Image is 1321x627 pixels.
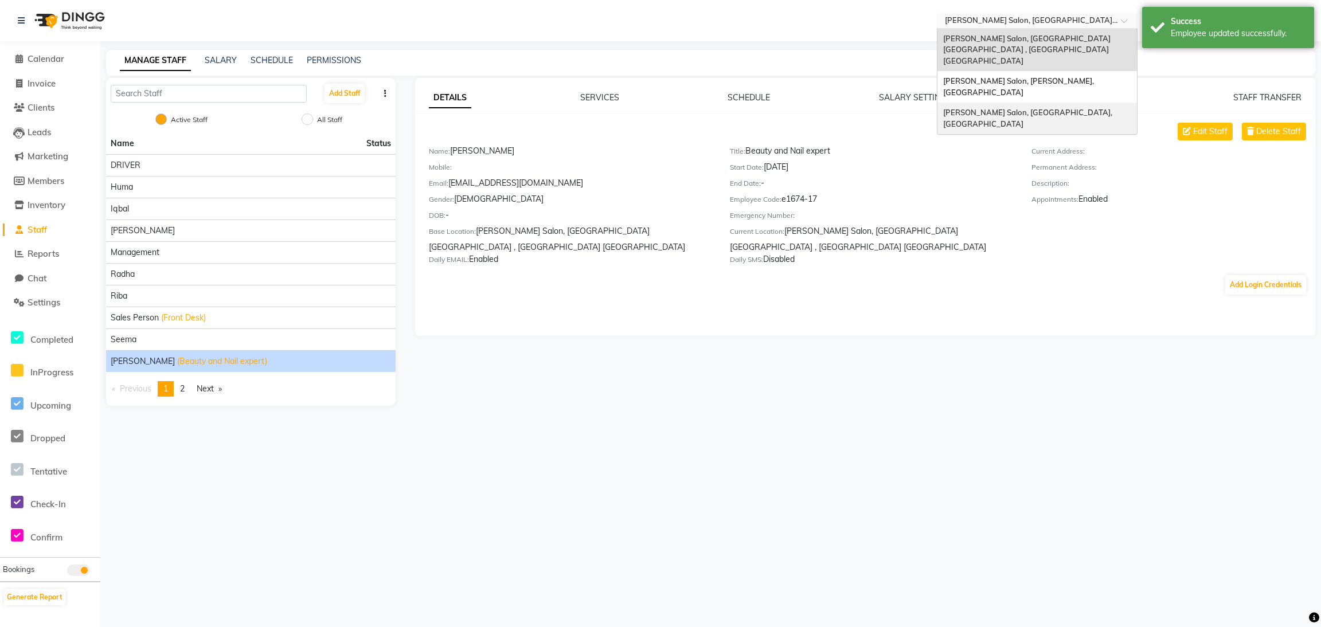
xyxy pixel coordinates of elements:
div: Beauty and Nail expert [730,145,1014,161]
div: Enabled [429,253,713,269]
span: Dropped [30,433,65,444]
div: Success [1171,15,1306,28]
img: logo [29,5,108,37]
a: Members [3,175,97,188]
label: Description: [1031,178,1069,189]
a: Reports [3,248,97,261]
span: Radha [111,268,135,280]
span: Status [366,138,391,150]
span: Iqbal [111,203,129,215]
label: Current Address: [1031,146,1085,156]
span: Riba [111,290,127,302]
a: DETAILS [429,88,471,108]
a: Staff [3,224,97,237]
span: Huma [111,181,133,193]
span: [PERSON_NAME] [111,355,175,367]
span: Delete Staff [1256,126,1301,138]
div: [EMAIL_ADDRESS][DOMAIN_NAME] [429,177,713,193]
button: Add Staff [325,84,365,103]
a: Settings [3,296,97,309]
span: [PERSON_NAME] Salon, [GEOGRAPHIC_DATA] [GEOGRAPHIC_DATA] , [GEOGRAPHIC_DATA] [GEOGRAPHIC_DATA] [943,34,1112,65]
label: Active Staff [171,115,208,125]
a: SERVICES [580,92,619,103]
span: [PERSON_NAME] [111,225,175,237]
label: Current Location: [730,226,784,237]
label: Email: [429,178,448,189]
span: Reports [28,248,59,259]
input: Search Staff [111,85,307,103]
span: Tentative [30,466,67,477]
label: Base Location: [429,226,476,237]
div: Enabled [1031,193,1315,209]
span: 2 [180,383,185,394]
span: InProgress [30,367,73,378]
a: Invoice [3,77,97,91]
label: Daily SMS: [730,254,763,265]
div: [PERSON_NAME] Salon, [GEOGRAPHIC_DATA] [GEOGRAPHIC_DATA] , [GEOGRAPHIC_DATA] [GEOGRAPHIC_DATA] [429,225,713,253]
label: All Staff [317,115,342,125]
label: Title: [730,146,745,156]
a: Leads [3,126,97,139]
div: - [730,177,1014,193]
label: Gender: [429,194,454,205]
span: Edit Staff [1193,126,1228,138]
label: Employee Code: [730,194,781,205]
button: Edit Staff [1178,123,1233,140]
label: End Date: [730,178,761,189]
span: Sales person [111,312,159,324]
label: Name: [429,146,450,156]
a: SALARY [205,55,237,65]
nav: Pagination [106,381,396,397]
a: Chat [3,272,97,285]
span: Upcoming [30,400,71,411]
span: Chat [28,273,46,284]
label: Daily EMAIL: [429,254,469,265]
button: Delete Staff [1242,123,1306,140]
div: [DEMOGRAPHIC_DATA] [429,193,713,209]
span: [PERSON_NAME] Salon, [GEOGRAPHIC_DATA], [GEOGRAPHIC_DATA] [943,108,1114,128]
div: Employee updated successfully. [1171,28,1306,40]
label: DOB: [429,210,445,221]
span: 1 [163,383,168,394]
span: Marketing [28,151,68,162]
span: Calendar [28,53,64,64]
a: Inventory [3,199,97,212]
div: Disabled [730,253,1014,269]
span: Seema [111,334,136,346]
ng-dropdown-panel: Options list [937,28,1138,135]
a: Next [191,381,228,397]
span: Management [111,246,159,258]
span: Invoice [28,78,56,89]
a: Clients [3,101,97,115]
a: SCHEDULE [251,55,293,65]
span: Leads [28,127,51,138]
span: Members [28,175,64,186]
a: Calendar [3,53,97,66]
span: Settings [28,297,60,308]
button: Generate Report [4,589,65,605]
label: Start Date: [730,162,764,173]
span: Staff [28,224,47,235]
div: [PERSON_NAME] [429,145,713,161]
label: Emergency Number: [730,210,795,221]
a: MANAGE STAFF [120,50,191,71]
span: Completed [30,334,73,345]
span: Confirm [30,532,62,543]
div: e1674-17 [730,193,1014,209]
span: Name [111,138,134,148]
a: Marketing [3,150,97,163]
span: Inventory [28,199,65,210]
label: Appointments: [1031,194,1078,205]
div: [DATE] [730,161,1014,177]
span: Bookings [3,565,34,574]
a: PERMISSIONS [307,55,361,65]
label: Permanent Address: [1031,162,1097,173]
div: [PERSON_NAME] Salon, [GEOGRAPHIC_DATA] [GEOGRAPHIC_DATA] , [GEOGRAPHIC_DATA] [GEOGRAPHIC_DATA] [730,225,1014,253]
div: - [429,209,713,225]
span: [PERSON_NAME] Salon, [PERSON_NAME], [GEOGRAPHIC_DATA] [943,76,1096,97]
span: Check-In [30,499,66,510]
button: Add Login Credentials [1225,275,1306,295]
a: SALARY SETTING [879,92,946,103]
span: Previous [120,383,151,394]
span: Clients [28,102,54,113]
